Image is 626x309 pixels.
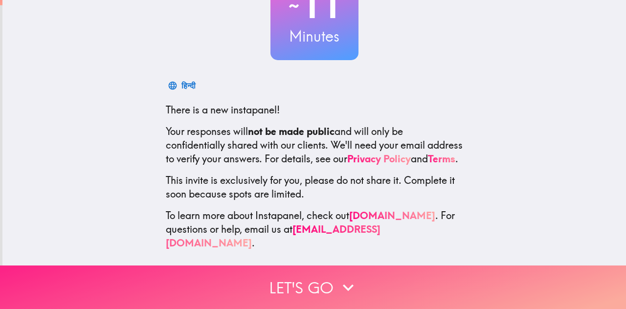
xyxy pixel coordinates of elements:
[270,26,358,46] h3: Minutes
[181,79,196,92] div: हिन्दी
[428,153,455,165] a: Terms
[349,209,435,221] a: [DOMAIN_NAME]
[347,153,411,165] a: Privacy Policy
[166,76,200,95] button: हिन्दी
[166,104,280,116] span: There is a new instapanel!
[166,209,463,250] p: To learn more about Instapanel, check out . For questions or help, email us at .
[248,125,335,137] b: not be made public
[166,223,380,249] a: [EMAIL_ADDRESS][DOMAIN_NAME]
[166,125,463,166] p: Your responses will and will only be confidentially shared with our clients. We'll need your emai...
[166,174,463,201] p: This invite is exclusively for you, please do not share it. Complete it soon because spots are li...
